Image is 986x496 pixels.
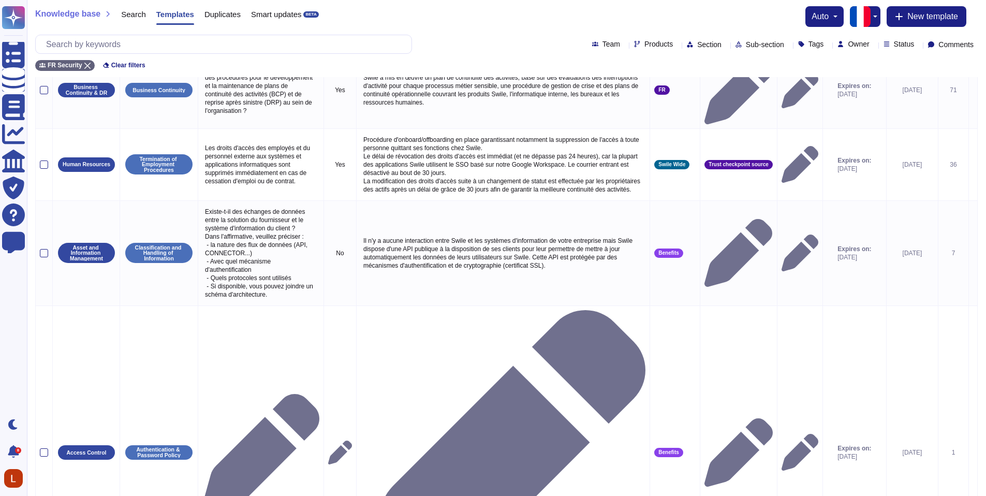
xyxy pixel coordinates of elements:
div: BETA [303,11,318,18]
p: Il n'y a aucune interaction entre Swile et les systèmes d'information de votre entreprise mais Sw... [361,234,645,272]
span: Expires on: [837,82,871,90]
span: [DATE] [837,253,871,261]
span: Swile Wide [658,162,685,167]
p: Asset and Information Management [62,245,111,261]
p: Yes [328,161,352,169]
p: No [328,249,352,257]
button: New template [887,6,966,27]
img: fr [850,6,871,27]
div: [DATE] [891,161,934,169]
div: 8 [15,447,21,454]
span: [DATE] [837,90,871,98]
span: Owner [848,40,869,48]
span: Products [644,40,673,48]
p: Business Continuity [133,87,185,93]
span: Status [894,40,915,48]
button: auto [812,12,837,21]
p: Classification and Handling of Information [129,245,189,261]
button: user [2,467,30,490]
span: Benefits [658,450,679,455]
img: user [4,469,23,488]
span: FR Security [48,62,82,68]
div: 36 [943,161,964,169]
span: Benefits [658,251,679,256]
span: Expires on: [837,444,871,453]
span: Comments [938,41,974,48]
span: [DATE] [837,453,871,461]
div: [DATE] [891,86,934,94]
div: 1 [943,448,964,457]
p: Votre organisation a-t-elle mis en place des procédures pour le développement et la maintenance d... [202,63,319,118]
p: Swile a mis en œuvre un plan de continuité des activités, basé sur des évaluations des interrupti... [361,71,645,109]
span: auto [812,12,829,21]
p: Yes [328,86,352,94]
input: Search by keywords [41,35,411,53]
span: New template [907,12,958,21]
div: [DATE] [891,448,934,457]
p: Existe-t-il des échanges de données entre la solution du fournisseur et le système d'information ... [202,205,319,301]
span: Clear filters [111,62,145,68]
span: Knowledge base [35,10,100,18]
span: Team [602,40,620,48]
div: [DATE] [891,249,934,257]
span: Trust checkpoint source [709,162,769,167]
div: 7 [943,249,964,257]
span: Section [697,41,722,48]
span: FR [658,87,665,93]
span: Expires on: [837,245,871,253]
span: Duplicates [204,10,241,18]
span: [DATE] [837,165,871,173]
span: Sub-section [746,41,784,48]
p: Authentication & Password Policy [129,447,189,458]
div: 71 [943,86,964,94]
p: Les droits d'accès des employés et du personnel externe aux systèmes et applications informatique... [202,141,319,188]
span: Expires on: [837,156,871,165]
p: Termination of Employment Procedures [129,156,189,173]
span: Search [121,10,146,18]
span: Templates [156,10,194,18]
p: Human Resources [63,162,110,167]
p: Business Continuity & DR [62,84,111,95]
p: Procédure d'onboard/offboarding en place garantissant notamment la suppression de l'accès à toute... [361,133,645,196]
span: Smart updates [251,10,302,18]
p: Access Control [66,450,106,456]
span: Tags [808,40,824,48]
